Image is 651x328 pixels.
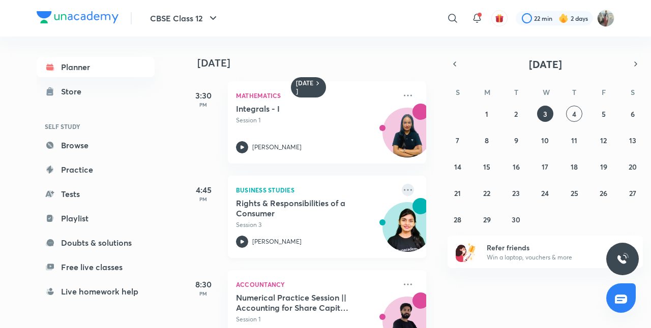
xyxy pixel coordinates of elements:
button: September 13, 2025 [625,132,641,148]
p: Accountancy [236,278,396,290]
button: September 20, 2025 [625,158,641,175]
abbr: September 4, 2025 [572,109,576,119]
button: September 24, 2025 [537,185,553,201]
button: September 28, 2025 [450,211,466,227]
p: Session 3 [236,220,396,229]
button: September 18, 2025 [566,158,582,175]
h5: 4:45 [183,184,224,196]
img: avatar [495,14,504,23]
abbr: Saturday [631,87,635,97]
abbr: September 27, 2025 [629,188,636,198]
button: CBSE Class 12 [144,8,225,28]
h5: Integrals - I [236,104,363,114]
a: Practice [37,159,155,180]
p: Session 1 [236,116,396,125]
abbr: September 10, 2025 [541,136,549,145]
button: September 23, 2025 [508,185,524,201]
abbr: September 6, 2025 [631,109,635,119]
img: Company Logo [37,11,119,23]
button: September 25, 2025 [566,185,582,201]
abbr: September 12, 2025 [600,136,607,145]
p: PM [183,290,224,297]
button: September 6, 2025 [625,106,641,122]
p: PM [183,196,224,202]
h5: Numerical Practice Session || Accounting for Share Capital || CBSE XII 2025-26 [236,292,363,313]
button: September 26, 2025 [596,185,612,201]
h5: 8:30 [183,278,224,290]
abbr: September 5, 2025 [602,109,606,119]
a: Store [37,81,155,102]
abbr: September 22, 2025 [483,188,490,198]
button: September 2, 2025 [508,106,524,122]
abbr: Sunday [456,87,460,97]
abbr: September 14, 2025 [454,162,461,172]
a: Playlist [37,208,155,228]
img: Avatar [383,208,432,256]
button: September 22, 2025 [479,185,495,201]
abbr: September 23, 2025 [512,188,520,198]
h5: Rights & Responsibilities of a Consumer [236,198,363,218]
button: September 12, 2025 [596,132,612,148]
button: September 8, 2025 [479,132,495,148]
abbr: September 20, 2025 [629,162,637,172]
abbr: September 25, 2025 [571,188,578,198]
abbr: Monday [484,87,490,97]
abbr: September 16, 2025 [513,162,520,172]
h6: SELF STUDY [37,118,155,135]
button: September 11, 2025 [566,132,582,148]
button: September 19, 2025 [596,158,612,175]
abbr: September 8, 2025 [485,136,489,145]
a: Doubts & solutions [37,233,155,253]
abbr: September 24, 2025 [541,188,549,198]
abbr: September 3, 2025 [543,109,547,119]
button: September 17, 2025 [537,158,553,175]
abbr: Tuesday [514,87,518,97]
a: Browse [37,135,155,155]
img: referral [456,242,476,262]
p: [PERSON_NAME] [252,143,302,152]
button: September 7, 2025 [450,132,466,148]
abbr: Thursday [572,87,576,97]
button: September 15, 2025 [479,158,495,175]
abbr: September 1, 2025 [485,109,488,119]
abbr: September 2, 2025 [514,109,518,119]
p: [PERSON_NAME] [252,237,302,246]
img: Avatar [383,113,432,162]
h6: [DATE] [296,79,314,95]
abbr: September 26, 2025 [600,188,607,198]
a: Live homework help [37,281,155,302]
a: Company Logo [37,11,119,26]
a: Planner [37,57,155,77]
button: [DATE] [462,57,629,71]
img: Harshi Singh [597,10,614,27]
button: September 16, 2025 [508,158,524,175]
abbr: September 28, 2025 [454,215,461,224]
button: September 10, 2025 [537,132,553,148]
p: Mathematics [236,89,396,102]
abbr: September 13, 2025 [629,136,636,145]
abbr: September 29, 2025 [483,215,491,224]
button: September 30, 2025 [508,211,524,227]
abbr: September 7, 2025 [456,136,459,145]
abbr: September 9, 2025 [514,136,518,145]
a: Free live classes [37,257,155,277]
img: streak [558,13,569,23]
span: [DATE] [529,57,562,71]
button: September 14, 2025 [450,158,466,175]
p: PM [183,102,224,108]
img: ttu [616,253,629,265]
button: avatar [491,10,508,26]
abbr: September 11, 2025 [571,136,577,145]
button: September 21, 2025 [450,185,466,201]
button: September 1, 2025 [479,106,495,122]
button: September 5, 2025 [596,106,612,122]
button: September 3, 2025 [537,106,553,122]
h5: 3:30 [183,89,224,102]
a: Tests [37,184,155,204]
abbr: Friday [602,87,606,97]
button: September 4, 2025 [566,106,582,122]
abbr: September 19, 2025 [600,162,607,172]
p: Win a laptop, vouchers & more [487,253,612,262]
p: Session 1 [236,315,396,324]
button: September 27, 2025 [625,185,641,201]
